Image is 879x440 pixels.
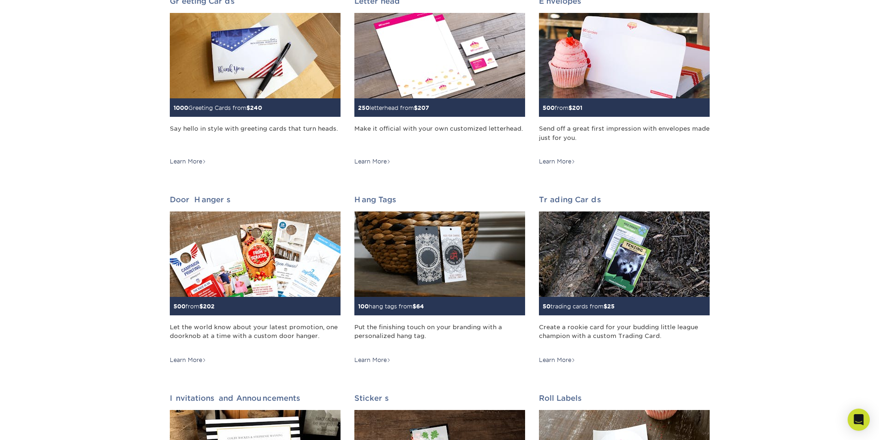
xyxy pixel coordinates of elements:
div: Make it official with your own customized letterhead. [354,124,525,151]
span: 1000 [173,104,188,111]
div: Say hello in style with greeting cards that turn heads. [170,124,341,151]
h2: Roll Labels [539,394,710,403]
small: Greeting Cards from [173,104,262,111]
div: Let the world know about your latest promotion, one doorknob at a time with a custom door hanger. [170,323,341,350]
span: $ [199,303,203,310]
span: 25 [607,303,615,310]
div: Put the finishing touch on your branding with a personalized hang tag. [354,323,525,350]
h2: Door Hangers [170,195,341,204]
span: $ [246,104,250,111]
div: Learn More [539,356,575,364]
small: from [543,104,582,111]
h2: Hang Tags [354,195,525,204]
img: Trading Cards [539,211,710,297]
a: Door Hangers 500from$202 Let the world know about your latest promotion, one doorknob at a time w... [170,195,341,364]
span: $ [414,104,418,111]
a: Hang Tags 100hang tags from$64 Put the finishing touch on your branding with a personalized hang ... [354,195,525,364]
div: Learn More [170,157,206,166]
span: 100 [358,303,369,310]
span: 201 [572,104,582,111]
span: 240 [250,104,262,111]
span: 202 [203,303,215,310]
div: Learn More [539,157,575,166]
img: Greeting Cards [170,13,341,98]
span: 500 [173,303,185,310]
span: 64 [416,303,424,310]
div: Create a rookie card for your budding little league champion with a custom Trading Card. [539,323,710,350]
h2: Trading Cards [539,195,710,204]
div: Learn More [170,356,206,364]
small: from [173,303,215,310]
img: Hang Tags [354,211,525,297]
span: $ [604,303,607,310]
small: hang tags from [358,303,424,310]
div: Open Intercom Messenger [848,409,870,431]
div: Learn More [354,157,391,166]
span: 207 [418,104,429,111]
a: Trading Cards 50trading cards from$25 Create a rookie card for your budding little league champio... [539,195,710,364]
div: Send off a great first impression with envelopes made just for you. [539,124,710,151]
small: trading cards from [543,303,615,310]
small: letterhead from [358,104,429,111]
img: Letterhead [354,13,525,98]
span: 250 [358,104,370,111]
h2: Stickers [354,394,525,403]
h2: Invitations and Announcements [170,394,341,403]
span: $ [568,104,572,111]
div: Learn More [354,356,391,364]
img: Door Hangers [170,211,341,297]
span: 500 [543,104,555,111]
span: $ [413,303,416,310]
span: 50 [543,303,550,310]
img: Envelopes [539,13,710,98]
